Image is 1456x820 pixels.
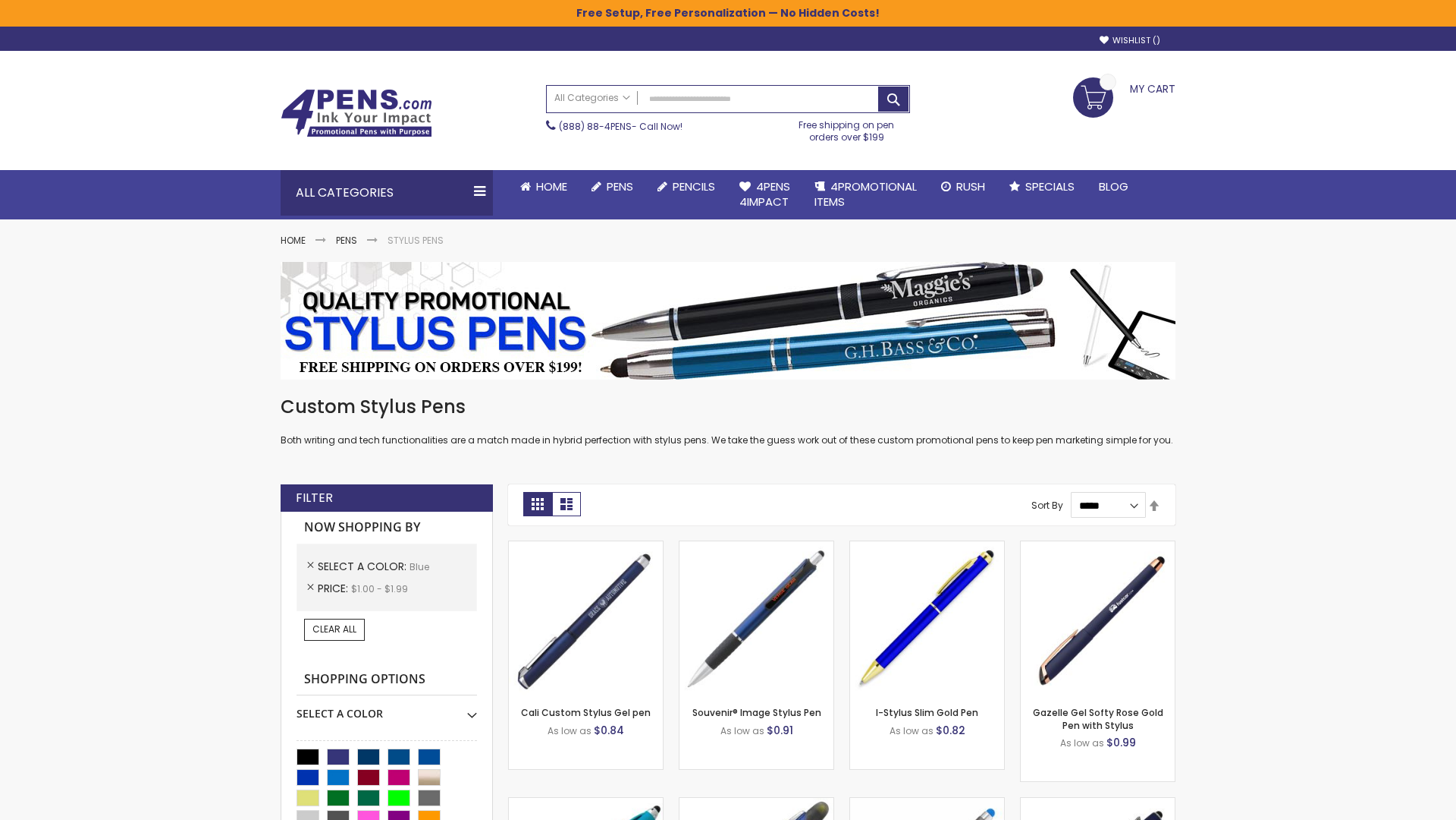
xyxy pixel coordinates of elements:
[997,170,1087,203] a: Specials
[1060,736,1104,749] span: As low as
[281,395,1175,447] div: Both writing and tech functionalities are a match made in hybrid perfection with stylus pens. We ...
[594,723,624,738] span: $0.84
[523,492,552,516] strong: Grid
[281,395,1175,419] h1: Custom Stylus Pens
[508,170,579,203] a: Home
[850,797,1004,810] a: Islander Softy Gel with Stylus - ColorJet Imprint-Blue
[509,541,663,695] img: Cali Custom Stylus Gel pen-Blue
[351,582,408,595] span: $1.00 - $1.99
[281,170,493,216] div: All Categories
[1100,35,1160,46] a: Wishlist
[318,559,409,574] span: Select A Color
[521,706,651,719] a: Cali Custom Stylus Gel pen
[554,92,630,104] span: All Categories
[579,170,645,203] a: Pens
[850,541,1004,553] a: I-Stylus Slim Gold-Blue
[936,723,965,738] span: $0.82
[783,113,911,143] div: Free shipping on pen orders over $199
[559,120,632,133] a: (888) 88-4PENS
[409,560,429,573] span: Blue
[559,120,682,133] span: - Call Now!
[814,178,917,210] span: 4PROMOTIONAL ITEMS
[767,723,793,738] span: $0.91
[850,541,1004,695] img: I-Stylus Slim Gold-Blue
[720,724,764,737] span: As low as
[679,541,833,695] img: Souvenir® Image Stylus Pen-Blue
[1025,178,1075,194] span: Specials
[1087,170,1141,203] a: Blog
[312,623,356,635] span: Clear All
[607,178,633,194] span: Pens
[1099,178,1128,194] span: Blog
[336,234,357,247] a: Pens
[1021,797,1175,810] a: Custom Soft Touch® Metal Pens with Stylus-Blue
[509,541,663,553] a: Cali Custom Stylus Gel pen-Blue
[692,706,821,719] a: Souvenir® Image Stylus Pen
[281,234,306,247] a: Home
[802,170,929,219] a: 4PROMOTIONALITEMS
[645,170,727,203] a: Pencils
[1021,541,1175,553] a: Gazelle Gel Softy Rose Gold Pen with Stylus-Blue
[1021,541,1175,695] img: Gazelle Gel Softy Rose Gold Pen with Stylus-Blue
[739,178,790,210] span: 4Pens 4impact
[281,262,1175,380] img: Stylus Pens
[304,619,365,640] a: Clear All
[548,724,591,737] span: As low as
[297,664,477,696] strong: Shopping Options
[1106,735,1136,750] span: $0.99
[297,695,477,721] div: Select A Color
[727,170,802,219] a: 4Pens4impact
[673,178,715,194] span: Pencils
[890,724,934,737] span: As low as
[1033,706,1163,731] a: Gazelle Gel Softy Rose Gold Pen with Stylus
[509,797,663,810] a: Neon Stylus Highlighter-Pen Combo-Blue
[956,178,985,194] span: Rush
[876,706,978,719] a: I-Stylus Slim Gold Pen
[297,512,477,544] strong: Now Shopping by
[929,170,997,203] a: Rush
[388,234,444,247] strong: Stylus Pens
[547,86,638,111] a: All Categories
[281,89,432,137] img: 4Pens Custom Pens and Promotional Products
[296,490,333,506] strong: Filter
[1031,499,1063,512] label: Sort By
[679,797,833,810] a: Souvenir® Jalan Highlighter Stylus Pen Combo-Blue
[536,178,567,194] span: Home
[679,541,833,553] a: Souvenir® Image Stylus Pen-Blue
[318,581,351,596] span: Price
